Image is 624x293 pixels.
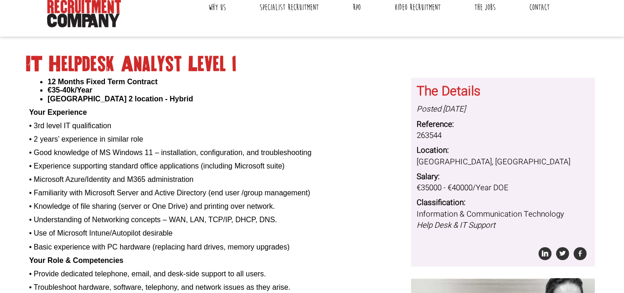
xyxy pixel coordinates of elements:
[417,145,589,156] dt: Location:
[29,202,404,211] p: • Knowledge of file sharing (server or One Drive) and printing over network.
[29,149,404,157] p: • Good knowledge of MS Windows 11 – installation, configuration, and troubleshooting
[29,243,404,251] p: • Basic experience with PC hardware (replacing hard drives, memory upgrades)
[417,209,589,231] dd: Information & Communication Technology
[29,283,404,292] p: • Troubleshoot hardware, software, telephony, and network issues as they arise.
[26,56,599,73] h1: IT Helpdesk Analyst Level 1
[29,108,87,116] strong: Your Experience
[48,86,92,94] strong: €35-40k/Year
[417,156,589,168] dd: [GEOGRAPHIC_DATA], [GEOGRAPHIC_DATA]
[417,103,466,115] i: Posted [DATE]
[29,229,404,237] p: • Use of Microsoft Intune/Autopilot desirable
[417,182,589,193] dd: €35000 - €40000/Year DOE
[29,135,404,143] p: • 2 years’ experience in similar role
[417,219,495,231] i: Help Desk & IT Support
[417,171,589,182] dt: Salary:
[29,175,404,184] p: • Microsoft Azure/Identity and M365 administration
[29,189,404,197] p: • Familiarity with Microsoft Server and Active Directory (end user /group management)
[29,162,404,170] p: • Experience supporting standard office applications (including Microsoft suite)
[417,85,589,99] h3: The Details
[48,95,193,103] strong: [GEOGRAPHIC_DATA] 2 location - Hybrid
[417,197,589,208] dt: Classification:
[29,270,404,278] p: • Provide dedicated telephone, email, and desk-side support to all users.
[48,78,158,86] strong: 12 Months Fixed Term Contract
[29,256,123,264] strong: Your Role & Competencies
[417,130,589,141] dd: 263544
[29,216,404,224] p: • Understanding of Networking concepts – WAN, LAN, TCP/IP, DHCP, DNS.
[417,119,589,130] dt: Reference:
[29,122,404,130] p: • 3rd level IT qualification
